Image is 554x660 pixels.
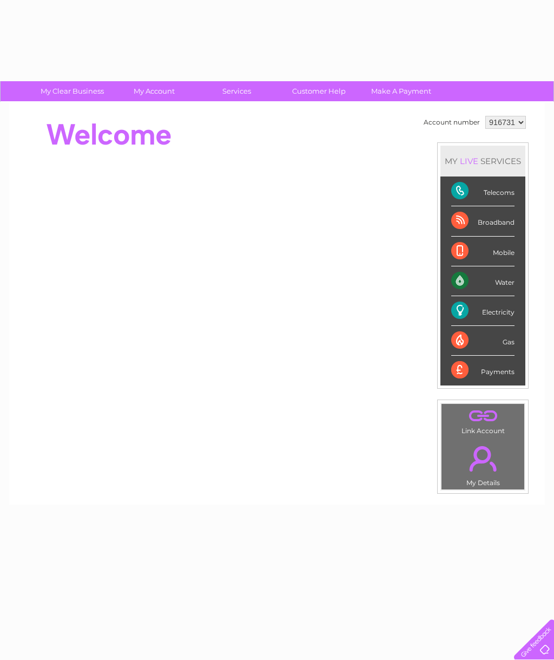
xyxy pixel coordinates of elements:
td: Account number [421,113,483,132]
div: Gas [451,326,515,356]
a: . [444,440,522,478]
div: Electricity [451,296,515,326]
div: Mobile [451,237,515,266]
div: Payments [451,356,515,385]
td: My Details [441,437,525,490]
div: MY SERVICES [440,146,525,177]
a: Services [192,81,281,101]
a: My Clear Business [28,81,117,101]
div: Telecoms [451,177,515,206]
td: Link Account [441,403,525,437]
a: Customer Help [274,81,364,101]
div: Broadband [451,206,515,236]
div: Water [451,266,515,296]
a: My Account [110,81,199,101]
div: LIVE [458,156,480,166]
a: . [444,407,522,426]
a: Make A Payment [357,81,446,101]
